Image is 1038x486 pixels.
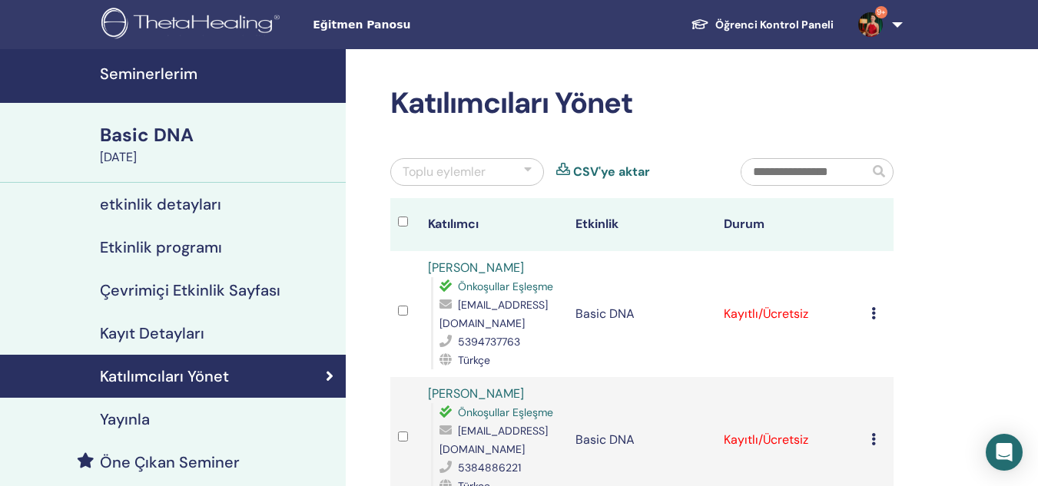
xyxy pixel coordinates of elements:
[428,260,524,276] a: [PERSON_NAME]
[716,198,864,251] th: Durum
[858,12,883,37] img: default.jpg
[986,434,1023,471] div: Open Intercom Messenger
[101,8,285,42] img: logo.png
[100,195,221,213] h4: etkinlik detayları
[691,18,709,31] img: graduation-cap-white.svg
[568,198,716,251] th: Etkinlik
[458,335,520,349] span: 5394737763
[458,353,490,367] span: Türkçe
[420,198,569,251] th: Katılımcı
[100,122,337,148] div: Basic DNA
[458,279,553,293] span: Önkoşullar Eşleşme
[439,298,548,330] span: [EMAIL_ADDRESS][DOMAIN_NAME]
[428,385,524,402] a: [PERSON_NAME]
[875,6,887,18] span: 9+
[100,238,222,256] h4: Etkinlik programı
[313,17,543,33] span: Eğitmen Panosu
[100,410,150,428] h4: Yayınla
[678,11,846,39] a: Öğrenci Kontrol Paneli
[390,86,894,121] h2: Katılımcıları Yönet
[458,461,521,474] span: 5384886221
[100,367,229,385] h4: Katılımcıları Yönet
[568,251,716,377] td: Basic DNA
[91,122,346,167] a: Basic DNA[DATE]
[458,405,553,419] span: Önkoşullar Eşleşme
[439,424,548,456] span: [EMAIL_ADDRESS][DOMAIN_NAME]
[100,453,240,471] h4: Öne Çıkan Seminer
[100,148,337,167] div: [DATE]
[100,281,280,299] h4: Çevrimiçi Etkinlik Sayfası
[573,163,650,181] a: CSV'ye aktar
[403,163,486,181] div: Toplu eylemler
[100,324,204,342] h4: Kayıt Detayları
[100,64,337,83] h4: Seminerlerim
